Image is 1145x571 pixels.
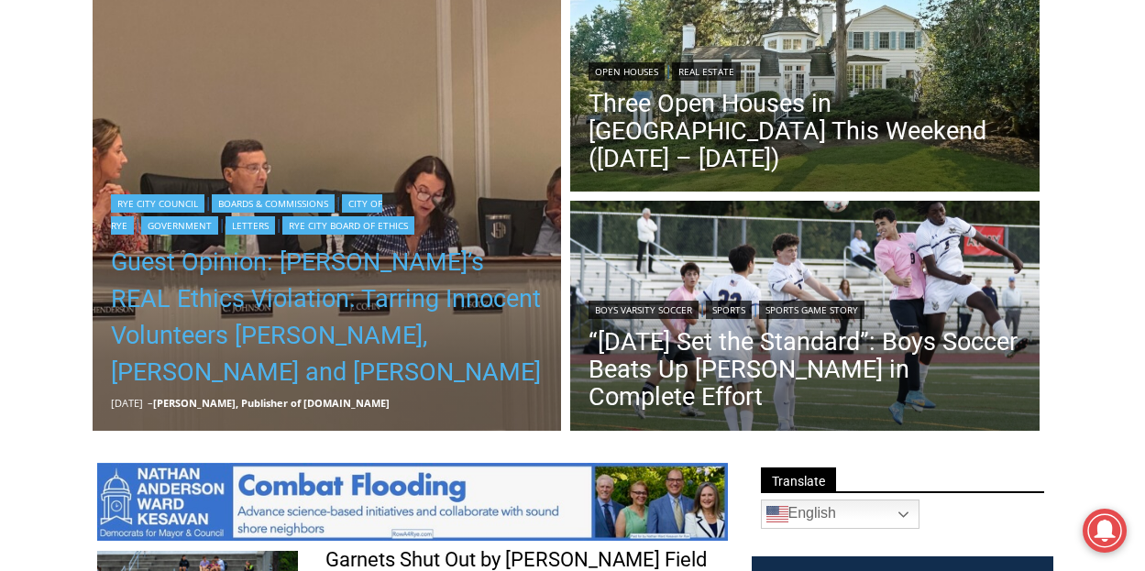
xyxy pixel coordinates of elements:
[766,503,788,525] img: en
[193,54,246,150] div: Live Music
[212,194,335,213] a: Boards & Commissions
[205,155,210,173] div: /
[589,301,699,319] a: Boys Varsity Soccer
[148,396,153,410] span: –
[706,301,752,319] a: Sports
[761,467,836,492] span: Translate
[463,1,866,178] div: "At the 10am stand-up meeting, each intern gets a chance to take [PERSON_NAME] and the other inte...
[1,182,274,228] a: [PERSON_NAME] Read Sanctuary Fall Fest: [DATE]
[111,191,544,235] div: | | | | |
[759,301,864,319] a: Sports Game Story
[111,396,143,410] time: [DATE]
[479,182,850,224] span: Intern @ [DOMAIN_NAME]
[141,216,218,235] a: Government
[589,90,1021,172] a: Three Open Houses in [GEOGRAPHIC_DATA] This Weekend ([DATE] – [DATE])
[215,155,223,173] div: 6
[589,297,1021,319] div: | |
[282,216,414,235] a: Rye City Board of Ethics
[589,62,665,81] a: Open Houses
[441,178,888,228] a: Intern @ [DOMAIN_NAME]
[672,62,741,81] a: Real Estate
[15,184,244,226] h4: [PERSON_NAME] Read Sanctuary Fall Fest: [DATE]
[111,194,204,213] a: Rye City Council
[570,201,1040,435] img: (PHOTO: Rye Boys Soccer's Eddie Kehoe (#9 pink) goes up for a header against Pelham on October 8,...
[193,155,201,173] div: 4
[589,59,1021,81] div: |
[589,328,1021,411] a: “[DATE] Set the Standard”: Boys Soccer Beats Up [PERSON_NAME] in Complete Effort
[153,396,390,410] a: [PERSON_NAME], Publisher of [DOMAIN_NAME]
[761,500,919,529] a: English
[111,244,544,390] a: Guest Opinion: [PERSON_NAME]’s REAL Ethics Violation: Tarring Innocent Volunteers [PERSON_NAME], ...
[570,201,1040,435] a: Read More “Today Set the Standard”: Boys Soccer Beats Up Pelham in Complete Effort
[226,216,275,235] a: Letters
